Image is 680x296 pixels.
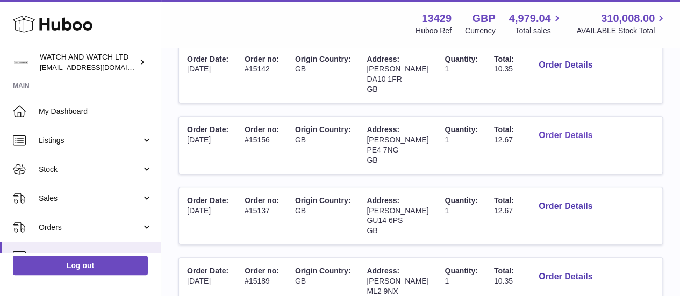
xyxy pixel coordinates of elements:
a: 4,979.04 Total sales [509,11,563,36]
span: Usage [39,251,153,262]
span: Order Date: [187,266,228,275]
span: Total: [494,55,514,63]
span: Order no: [245,55,279,63]
span: [PERSON_NAME] [367,277,428,285]
span: Order no: [245,266,279,275]
span: Origin Country: [295,55,350,63]
span: Sales [39,193,141,204]
td: #15156 [237,117,287,174]
span: Origin Country: [295,196,350,205]
td: GB [287,117,359,174]
span: PE4 7NG [367,146,398,154]
img: internalAdmin-13429@internal.huboo.com [13,54,29,70]
span: Order Date: [187,125,228,134]
span: 310,008.00 [601,11,655,26]
div: WATCH AND WATCH LTD [40,52,137,73]
span: 10.35 [494,277,513,285]
span: AVAILABLE Stock Total [576,26,667,36]
a: 310,008.00 AVAILABLE Stock Total [576,11,667,36]
span: Order no: [245,196,279,205]
span: GU14 6PS [367,216,403,225]
span: GB [367,226,377,235]
span: My Dashboard [39,106,153,117]
span: GB [367,156,377,164]
span: Total sales [515,26,563,36]
span: Quantity: [445,196,477,205]
span: Order Date: [187,196,228,205]
span: [PERSON_NAME] [367,135,428,144]
span: DA10 1FR [367,75,402,83]
strong: GBP [472,11,495,26]
td: #15142 [237,46,287,103]
span: Order Date: [187,55,228,63]
span: 12.67 [494,135,513,144]
span: Address: [367,125,399,134]
span: Quantity: [445,55,477,63]
span: Quantity: [445,266,477,275]
span: 4,979.04 [509,11,551,26]
td: 1 [436,117,485,174]
td: #15137 [237,187,287,244]
td: 1 [436,187,485,244]
span: Total: [494,125,514,134]
strong: 13429 [421,11,452,26]
span: Total: [494,196,514,205]
button: Order Details [530,196,601,218]
td: 1 [436,46,485,103]
span: Address: [367,55,399,63]
span: Stock [39,164,141,175]
div: Currency [465,26,496,36]
td: GB [287,46,359,103]
span: Quantity: [445,125,477,134]
span: Origin Country: [295,125,350,134]
td: [DATE] [179,187,237,244]
td: [DATE] [179,117,237,174]
td: GB [287,187,359,244]
span: [PERSON_NAME] [367,64,428,73]
span: Listings [39,135,141,146]
td: [DATE] [179,46,237,103]
span: Orders [39,222,141,233]
div: Huboo Ref [416,26,452,36]
button: Order Details [530,54,601,76]
a: Log out [13,256,148,275]
span: ML2 9NX [367,287,398,295]
span: 12.67 [494,206,513,215]
span: Address: [367,196,399,205]
button: Order Details [530,266,601,288]
span: [EMAIL_ADDRESS][DOMAIN_NAME] [40,63,158,71]
span: Order no: [245,125,279,134]
span: Address: [367,266,399,275]
span: Total: [494,266,514,275]
span: Origin Country: [295,266,350,275]
span: 10.35 [494,64,513,73]
span: GB [367,85,377,93]
button: Order Details [530,125,601,147]
span: [PERSON_NAME] [367,206,428,215]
